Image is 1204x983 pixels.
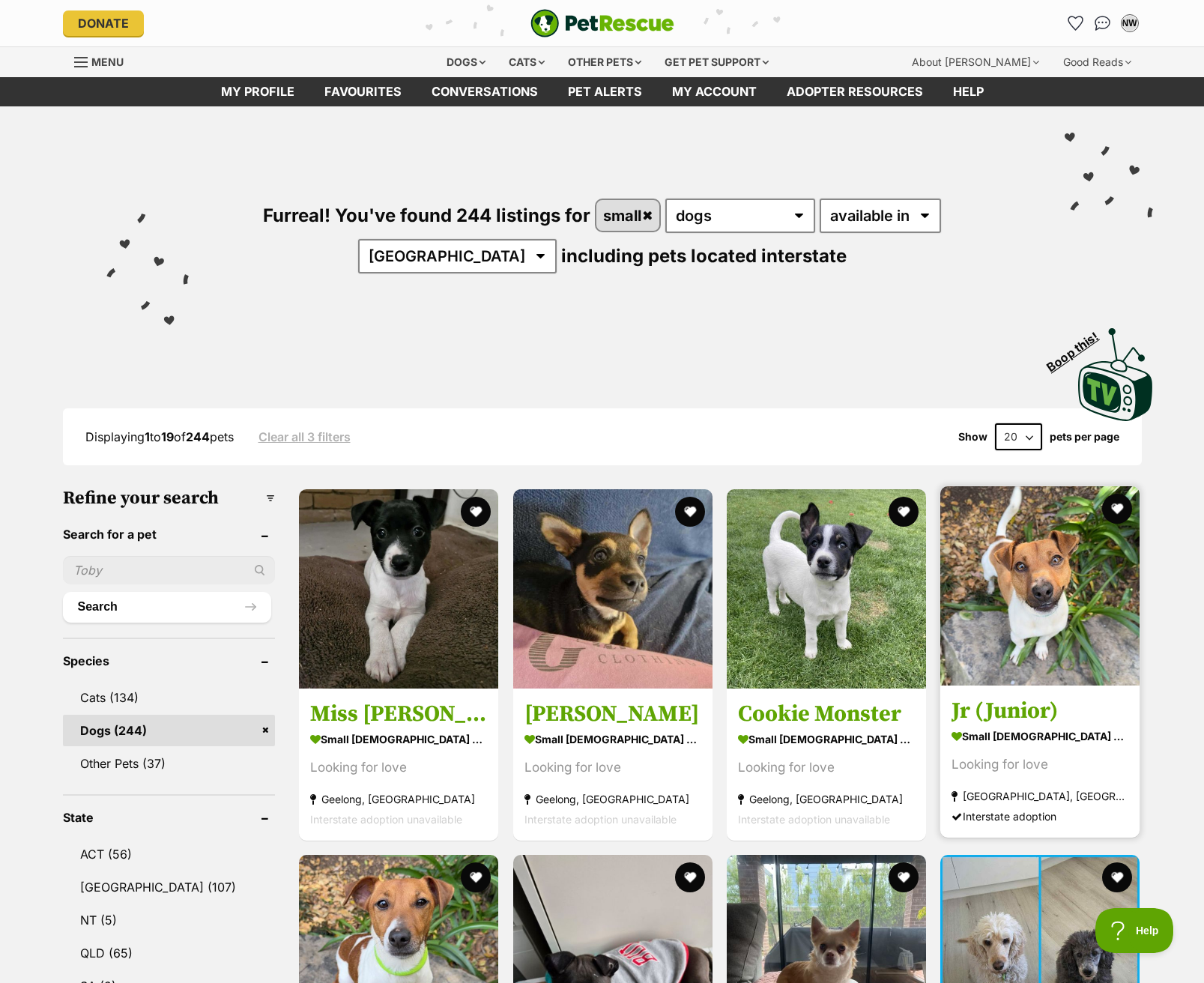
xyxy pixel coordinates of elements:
[654,47,779,77] div: Get pet support
[498,47,555,77] div: Cats
[513,689,713,841] a: [PERSON_NAME] small [DEMOGRAPHIC_DATA] Dog Looking for love Geelong, [GEOGRAPHIC_DATA] Interstate...
[596,200,660,231] a: small
[524,728,701,750] strong: small [DEMOGRAPHIC_DATA] Dog
[952,697,1128,725] h3: Jr (Junior)
[901,47,1050,77] div: About [PERSON_NAME]
[417,77,553,106] a: conversations
[63,10,144,36] a: Donate
[263,205,590,226] span: Furreal! You've found 244 listings for
[952,754,1128,775] div: Looking for love
[513,489,713,689] img: Kermit - Jack Russell Terrier x Australian Kelpie Dog
[1064,11,1088,35] a: Favourites
[63,748,276,779] a: Other Pets (37)
[727,489,926,689] img: Cookie Monster - Jack Russell Terrier x Australian Kelpie Dog
[940,486,1140,686] img: Jr (Junior) - Jack Russell Terrier Dog
[63,904,276,936] a: NT (5)
[85,429,234,444] span: Displaying to of pets
[310,813,462,826] span: Interstate adoption unavailable
[258,430,351,444] a: Clear all 3 filters
[63,592,272,622] button: Search
[299,689,498,841] a: Miss [PERSON_NAME] small [DEMOGRAPHIC_DATA] Dog Looking for love Geelong, [GEOGRAPHIC_DATA] Inter...
[63,838,276,870] a: ACT (56)
[889,862,919,892] button: favourite
[530,9,674,37] img: logo-e224e6f780fb5917bec1dbf3a21bbac754714ae5b6737aabdf751b685950b380.svg
[299,489,498,689] img: Miss Piggy - Jack Russell Terrier x Australian Kelpie Dog
[1122,16,1137,31] div: NW
[63,682,276,713] a: Cats (134)
[1091,11,1115,35] a: Conversations
[1064,11,1142,35] ul: Account quick links
[309,77,417,106] a: Favourites
[145,429,150,444] strong: 1
[310,700,487,728] h3: Miss [PERSON_NAME]
[952,806,1128,826] div: Interstate adoption
[940,686,1140,838] a: Jr (Junior) small [DEMOGRAPHIC_DATA] Dog Looking for love [GEOGRAPHIC_DATA], [GEOGRAPHIC_DATA] In...
[727,689,926,841] a: Cookie Monster small [DEMOGRAPHIC_DATA] Dog Looking for love Geelong, [GEOGRAPHIC_DATA] Interstat...
[63,715,276,746] a: Dogs (244)
[161,429,174,444] strong: 19
[675,497,705,527] button: favourite
[530,9,674,37] a: PetRescue
[952,786,1128,806] strong: [GEOGRAPHIC_DATA], [GEOGRAPHIC_DATA]
[524,813,677,826] span: Interstate adoption unavailable
[1044,320,1113,374] span: Boop this!
[63,654,276,668] header: Species
[310,789,487,809] strong: Geelong, [GEOGRAPHIC_DATA]
[310,728,487,750] strong: small [DEMOGRAPHIC_DATA] Dog
[524,700,701,728] h3: [PERSON_NAME]
[63,556,276,584] input: Toby
[1053,47,1142,77] div: Good Reads
[958,431,987,443] span: Show
[952,725,1128,747] strong: small [DEMOGRAPHIC_DATA] Dog
[1095,16,1110,31] img: chat-41dd97257d64d25036548639549fe6c8038ab92f7586957e7f3b1b290dea8141.svg
[772,77,938,106] a: Adopter resources
[938,77,999,106] a: Help
[74,47,134,74] a: Menu
[738,757,915,778] div: Looking for love
[524,789,701,809] strong: Geelong, [GEOGRAPHIC_DATA]
[63,527,276,541] header: Search for a pet
[1103,862,1133,892] button: favourite
[557,47,652,77] div: Other pets
[675,862,705,892] button: favourite
[553,77,657,106] a: Pet alerts
[1095,908,1174,953] iframe: Help Scout Beacon - Open
[462,497,491,527] button: favourite
[561,245,847,267] span: including pets located interstate
[310,757,487,778] div: Looking for love
[206,77,309,106] a: My profile
[1103,494,1133,524] button: favourite
[63,871,276,903] a: [GEOGRAPHIC_DATA] (107)
[436,47,496,77] div: Dogs
[63,488,276,509] h3: Refine your search
[889,497,919,527] button: favourite
[524,757,701,778] div: Looking for love
[63,937,276,969] a: QLD (65)
[738,700,915,728] h3: Cookie Monster
[738,789,915,809] strong: Geelong, [GEOGRAPHIC_DATA]
[462,862,491,892] button: favourite
[657,77,772,106] a: My account
[1050,431,1119,443] label: pets per page
[1118,11,1142,35] button: My account
[63,811,276,824] header: State
[1078,328,1153,421] img: PetRescue TV logo
[738,813,890,826] span: Interstate adoption unavailable
[186,429,210,444] strong: 244
[738,728,915,750] strong: small [DEMOGRAPHIC_DATA] Dog
[91,55,124,68] span: Menu
[1078,315,1153,424] a: Boop this!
